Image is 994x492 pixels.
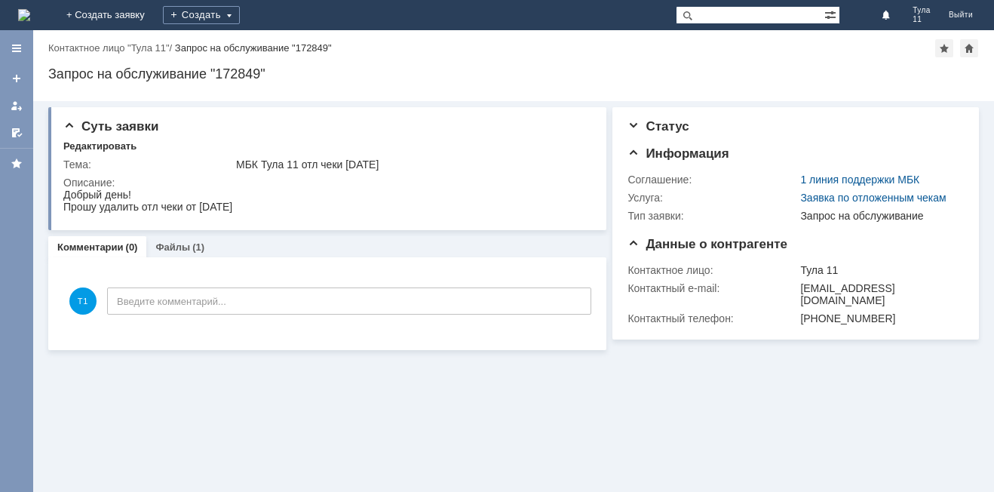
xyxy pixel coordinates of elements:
div: Создать [163,6,240,24]
div: Запрос на обслуживание "172849" [175,42,332,54]
div: Контактный телефон: [627,312,797,324]
div: Редактировать [63,140,137,152]
div: МБК Тула 11 отл чеки [DATE] [236,158,586,171]
span: Информация [627,146,729,161]
div: Услуга: [627,192,797,204]
span: Расширенный поиск [824,7,839,21]
div: Добавить в избранное [935,39,953,57]
div: Контактный e-mail: [627,282,797,294]
span: Данные о контрагенте [627,237,787,251]
a: Мои согласования [5,121,29,145]
div: Запрос на обслуживание "172849" [48,66,979,81]
span: Т1 [69,288,97,315]
div: Соглашение: [627,174,797,186]
div: Описание: [63,177,589,189]
a: Заявка по отложенным чекам [800,192,946,204]
a: Комментарии [57,241,124,253]
span: Суть заявки [63,119,158,134]
div: Тула 11 [800,264,957,276]
div: (1) [192,241,204,253]
a: Перейти на домашнюю страницу [18,9,30,21]
div: [PHONE_NUMBER] [800,312,957,324]
div: Сделать домашней страницей [960,39,978,57]
a: 1 линия поддержки МБК [800,174,919,186]
div: / [48,42,175,54]
a: Мои заявки [5,94,29,118]
a: Файлы [155,241,190,253]
div: (0) [126,241,138,253]
img: logo [18,9,30,21]
a: Создать заявку [5,66,29,91]
div: Контактное лицо: [627,264,797,276]
div: Запрос на обслуживание [800,210,957,222]
a: Контактное лицо "Тула 11" [48,42,170,54]
div: [EMAIL_ADDRESS][DOMAIN_NAME] [800,282,957,306]
div: Тип заявки: [627,210,797,222]
div: Тема: [63,158,233,171]
span: Тула [913,6,931,15]
span: 11 [913,15,931,24]
span: Статус [627,119,689,134]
